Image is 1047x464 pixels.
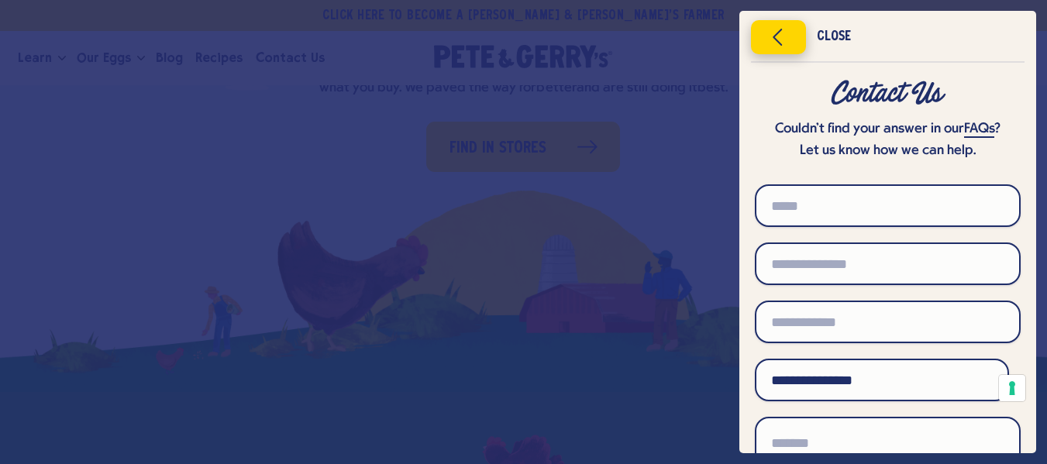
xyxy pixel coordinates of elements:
button: Close menu [751,20,806,54]
p: Couldn’t find your answer in our ? [755,119,1021,140]
div: Close [817,32,851,43]
p: Let us know how we can help. [755,140,1021,162]
div: Contact Us [755,80,1021,108]
button: Your consent preferences for tracking technologies [999,375,1025,401]
a: FAQs [964,122,994,138]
